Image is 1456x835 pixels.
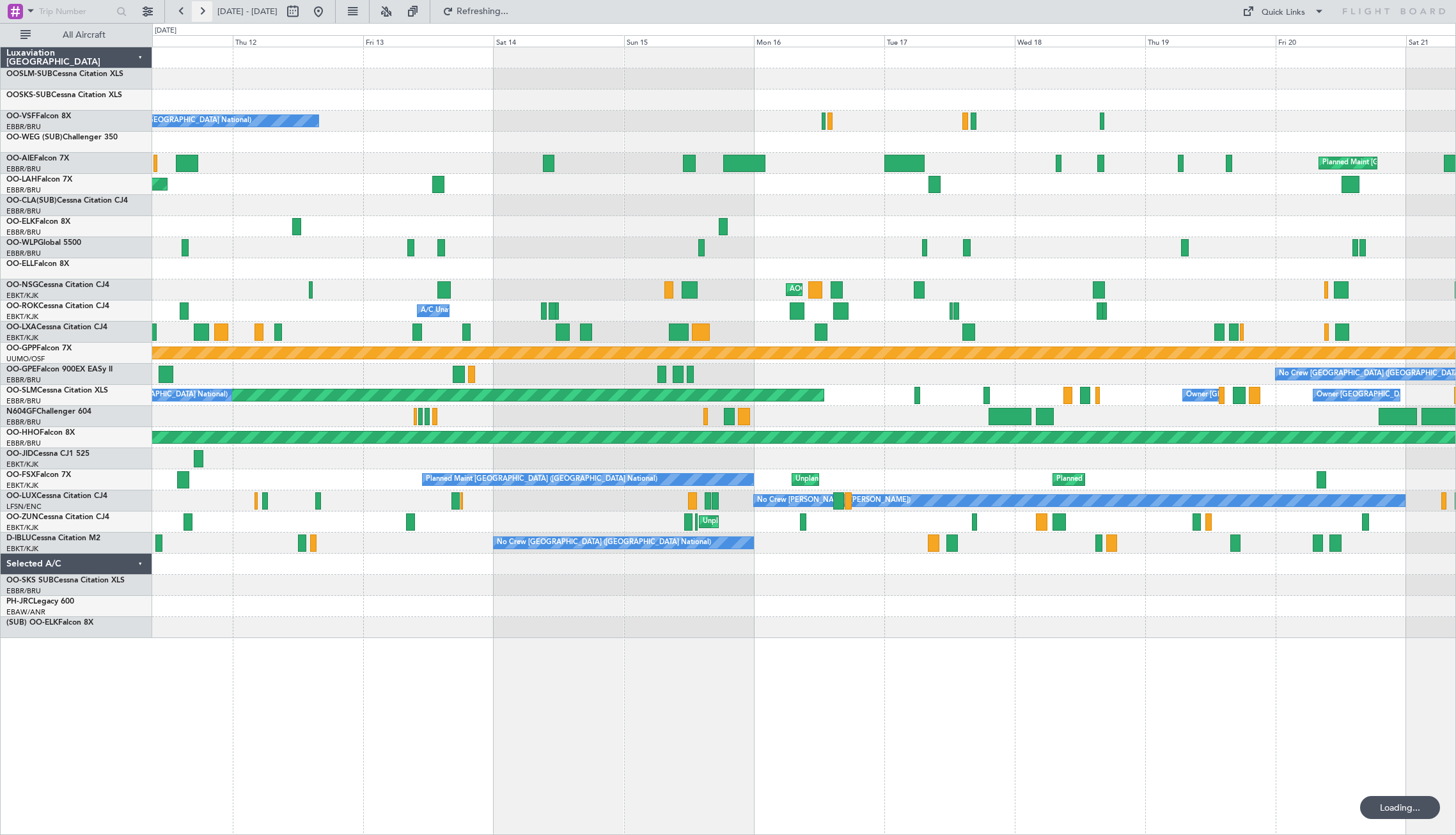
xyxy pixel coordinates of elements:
[6,607,45,617] a: EBAW/ANR
[437,1,513,22] button: Refreshing...
[6,345,36,352] span: OO-GPP
[6,471,36,479] span: OO-FSX
[6,164,41,174] a: EBBR/BRU
[6,197,128,205] a: OO-CLA(SUB)Cessna Citation CJ4
[6,535,100,542] a: D-IBLUCessna Citation M2
[6,481,38,490] a: EBKT/KJK
[102,35,233,47] div: Wed 11
[6,450,90,458] a: OO-JIDCessna CJ1 525
[363,35,494,47] div: Fri 13
[6,429,75,437] a: OO-HHOFalcon 8X
[6,333,38,343] a: EBKT/KJK
[6,586,41,596] a: EBBR/BRU
[6,281,38,289] span: OO-NSG
[6,598,33,605] span: PH-JRC
[6,113,71,120] a: OO-VSFFalcon 8X
[6,354,45,364] a: UUMO/OSF
[6,155,34,162] span: OO-AIE
[1360,796,1440,819] div: Loading...
[6,439,41,448] a: EBBR/BRU
[6,387,37,394] span: OO-SLM
[6,577,54,584] span: OO-SKS SUB
[155,26,176,36] div: [DATE]
[6,450,33,458] span: OO-JID
[1015,35,1145,47] div: Wed 18
[6,70,52,78] span: OOSLM-SUB
[6,513,109,521] a: OO-ZUNCessna Citation CJ4
[6,302,109,310] a: OO-ROKCessna Citation CJ4
[1236,1,1331,22] button: Quick Links
[6,324,107,331] a: OO-LXACessna Citation CJ4
[6,417,41,427] a: EBBR/BRU
[6,291,38,300] a: EBKT/KJK
[6,513,38,521] span: OO-ZUN
[6,239,81,247] a: OO-WLPGlobal 5500
[1262,6,1305,19] div: Quick Links
[6,185,41,195] a: EBBR/BRU
[6,345,72,352] a: OO-GPPFalcon 7X
[6,228,41,237] a: EBBR/BRU
[6,544,38,554] a: EBKT/KJK
[6,366,113,373] a: OO-GPEFalcon 900EX EASy II
[6,218,70,226] a: OO-ELKFalcon 8X
[6,366,36,373] span: OO-GPE
[6,312,38,322] a: EBKT/KJK
[6,218,35,226] span: OO-ELK
[6,134,118,141] a: OO-WEG (SUB)Challenger 350
[6,155,69,162] a: OO-AIEFalcon 7X
[884,35,1015,47] div: Tue 17
[6,460,38,469] a: EBKT/KJK
[6,523,38,533] a: EBKT/KJK
[1056,470,1205,489] div: Planned Maint Kortrijk-[GEOGRAPHIC_DATA]
[1276,35,1406,47] div: Fri 20
[6,134,63,141] span: OO-WEG (SUB)
[33,31,135,40] span: All Aircraft
[6,260,34,268] span: OO-ELL
[6,375,41,385] a: EBBR/BRU
[497,533,711,552] div: No Crew [GEOGRAPHIC_DATA] ([GEOGRAPHIC_DATA] National)
[6,176,72,183] a: OO-LAHFalcon 7X
[6,471,71,479] a: OO-FSXFalcon 7X
[6,502,42,511] a: LFSN/ENC
[624,35,755,47] div: Sun 15
[6,113,36,120] span: OO-VSF
[6,408,36,416] span: N604GF
[6,324,36,331] span: OO-LXA
[6,207,41,216] a: EBBR/BRU
[456,7,510,16] span: Refreshing...
[217,6,278,17] span: [DATE] - [DATE]
[421,301,474,320] div: A/C Unavailable
[494,35,624,47] div: Sat 14
[6,492,36,500] span: OO-LUX
[6,577,125,584] a: OO-SKS SUBCessna Citation XLS
[233,35,363,47] div: Thu 12
[6,535,31,542] span: D-IBLU
[6,396,41,406] a: EBBR/BRU
[6,197,57,205] span: OO-CLA(SUB)
[14,25,139,45] button: All Aircraft
[6,122,41,132] a: EBBR/BRU
[6,387,108,394] a: OO-SLMCessna Citation XLS
[6,281,109,289] a: OO-NSGCessna Citation CJ4
[426,470,657,489] div: Planned Maint [GEOGRAPHIC_DATA] ([GEOGRAPHIC_DATA] National)
[6,302,38,310] span: OO-ROK
[6,260,69,268] a: OO-ELLFalcon 8X
[6,239,38,247] span: OO-WLP
[39,2,113,21] input: Trip Number
[6,176,37,183] span: OO-LAH
[6,91,51,99] span: OOSKS-SUB
[703,512,909,531] div: Unplanned Maint [GEOGRAPHIC_DATA]-[GEOGRAPHIC_DATA]
[1145,35,1276,47] div: Thu 19
[754,35,884,47] div: Mon 16
[6,619,93,627] a: (SUB) OO-ELKFalcon 8X
[6,91,122,99] a: OOSKS-SUBCessna Citation XLS
[757,491,911,510] div: No Crew [PERSON_NAME] ([PERSON_NAME])
[1186,386,1393,405] div: Owner [GEOGRAPHIC_DATA] ([GEOGRAPHIC_DATA] National)
[6,70,123,78] a: OOSLM-SUBCessna Citation XLS
[795,470,1002,489] div: Unplanned Maint [GEOGRAPHIC_DATA]-[GEOGRAPHIC_DATA]
[6,598,74,605] a: PH-JRCLegacy 600
[6,619,58,627] span: (SUB) OO-ELK
[6,429,40,437] span: OO-HHO
[790,280,864,299] div: AOG Maint Dusseldorf
[6,492,107,500] a: OO-LUXCessna Citation CJ4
